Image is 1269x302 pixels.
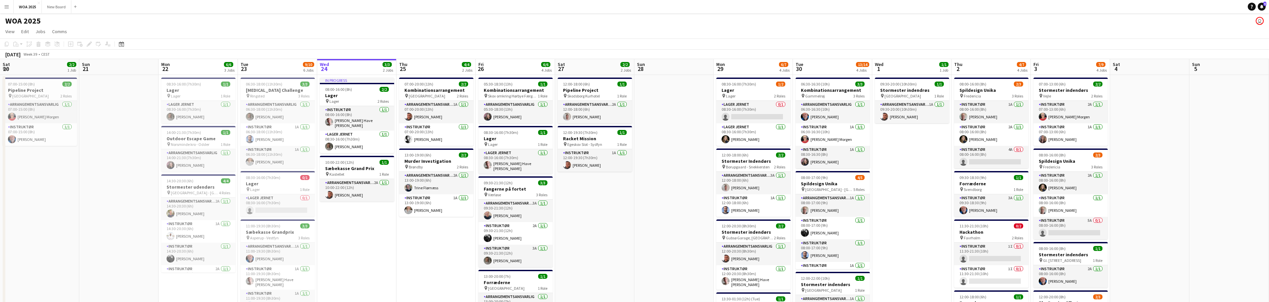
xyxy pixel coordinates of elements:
span: Sun [637,61,645,67]
span: 1/1 [1014,294,1023,299]
app-job-card: 08:00-16:00 (8h)2/3Spildesign Unika Fredericia3 RolesInstruktør1A1/108:00-16:00 (8h)[PERSON_NAME]... [954,78,1028,168]
span: Jobs [35,29,45,34]
app-card-role: Lager Jernet0/108:30-16:00 (7h30m) [241,194,315,217]
h3: Hackathon [954,229,1028,235]
span: Lager [726,93,736,98]
h3: Stormester indendørs [796,281,870,287]
span: 2 Roles [60,93,72,98]
span: 10:00-22:00 (12h) [325,160,354,165]
span: 1/1 [617,130,627,135]
span: 1 Role [855,288,865,293]
h3: Lager [478,136,553,142]
span: 1/1 [538,130,547,135]
app-card-role: Arrangementsansvarlig3A1/112:00-18:00 (6h)[PERSON_NAME] [716,172,791,194]
div: 12:00-18:00 (6h)2/2Stormester Indendørs Borupgaard - Snekkersten2 RolesArrangementsansvarlig3A1/1... [716,149,791,217]
span: 1 Role [934,93,944,98]
span: 5 [1263,2,1266,6]
span: 1 Role [538,93,547,98]
span: 14:30-20:30 (6h) [167,178,193,183]
h3: Stormester indendørs [1033,252,1108,258]
span: [GEOGRAPHIC_DATA] [805,288,842,293]
span: 1/1 [538,274,547,279]
span: Edit [21,29,29,34]
app-job-card: 07:00-15:00 (8h)2/2Pipeline Project [GEOGRAPHIC_DATA]2 RolesArrangementsansvarlig1/107:00-15:00 (... [3,78,77,146]
app-job-card: 14:00-21:30 (7h30m)1/1Outdoor Escape Game Norsminde kro - Odder1 RoleArrangementsansvarlig1/114:0... [161,126,236,172]
app-card-role: Arrangementsansvarlig1A1/111:00-19:30 (8h30m)[PERSON_NAME] [241,243,315,265]
div: 12:00-19:30 (7h30m)1/1Racket Mission Egeskov Slot - Sydfyn1 RoleInstruktør1A1/112:00-19:30 (7h30m... [558,126,632,172]
span: Fredericia [964,93,981,98]
app-card-role: Instruktør1/114:30-20:30 (6h)[PERSON_NAME] [161,243,236,265]
span: 2/2 [459,82,468,87]
app-job-card: 13:00-19:00 (6h)2/2Murder Investigation Brøndby2 RolesArrangementsansvarlig2A1/113:00-19:00 (6h)T... [399,149,473,217]
span: Fredericia [1043,164,1060,169]
span: 3/3 [300,223,310,228]
span: 08:30-16:00 (7h30m) [484,130,518,135]
app-card-role: Instruktør1A1/114:30-20:30 (6h)[PERSON_NAME] [161,220,236,243]
span: [GEOGRAPHIC_DATA] - [GEOGRAPHIC_DATA] [805,187,853,192]
h3: Pipeline Project [558,87,632,93]
app-card-role: Arrangementsansvarlig1/106:30-16:30 (10h)[PERSON_NAME] [796,101,870,123]
span: 0/1 [300,175,310,180]
span: Tue [241,61,248,67]
app-card-role: Instruktør2A1/108:00-16:00 (8h)[PERSON_NAME] [954,123,1028,146]
h3: Fangerne på fortet [478,186,553,192]
app-job-card: 08:00-17:00 (9h)4/5Spildesign Unika [GEOGRAPHIC_DATA] - [GEOGRAPHIC_DATA]5 RolesArrangementsansva... [796,171,870,269]
app-card-role: Arrangementsansvarlig1/107:00-15:00 (8h)[PERSON_NAME] Morgen [3,101,77,123]
app-card-role: Arrangementsansvarlig3A1/109:30-21:30 (12h)[PERSON_NAME] [478,200,553,222]
span: Sat [558,61,565,67]
span: Lager [488,142,498,147]
span: Egeskov Slot - Sydfyn [567,142,602,147]
span: 09:30-18:30 (9h) [959,175,986,180]
app-card-role: Instruktør1/108:00-16:00 (8h)[PERSON_NAME] [1033,194,1108,217]
app-job-card: In progress08:00-16:00 (8h)2/2Lager Lager2 RolesInstruktør1/108:00-16:00 (8h)[PERSON_NAME] Have [... [320,78,394,153]
div: 07:00-20:00 (13h)2/2Kombinationsarrangement [GEOGRAPHIC_DATA]2 RolesArrangementsansvarlig1A1/107:... [399,78,473,146]
app-card-role: Arrangementsansvarlig2A1/113:00-19:00 (6h)Trine Flørnæss [399,172,473,194]
span: 1 Role [538,286,547,291]
app-card-role: Instruktør1/108:00-17:00 (9h)[PERSON_NAME] [796,217,870,239]
app-job-card: 09:30-18:30 (9h)1/1Forræderne Svendborg1 RoleInstruktør3A1/109:30-18:30 (9h)[PERSON_NAME] [954,171,1028,217]
app-job-card: 07:00-13:00 (6h)2/2Stormester indendørs Vejle2 RolesInstruktør2A1/107:00-13:00 (6h)[PERSON_NAME] ... [1033,78,1108,146]
app-card-role: Instruktør5A0/108:00-16:00 (8h) [1033,217,1108,239]
span: Vejle [1043,93,1051,98]
span: Mon [161,61,170,67]
app-job-card: 08:00-16:00 (8h)2/3Spildesign Unika Fredericia3 RolesInstruktør2A1/108:00-16:00 (8h)[PERSON_NAME]... [1033,149,1108,239]
span: 08:30-16:00 (7h30m) [167,82,201,87]
span: 12:00-19:30 (7h30m) [563,130,598,135]
span: View [5,29,15,34]
div: 08:30-16:00 (7h30m)1/2Lager Lager2 RolesLager Jernet0/108:30-16:00 (7h30m) Lager Jernet1/108:30-1... [716,78,791,146]
h3: Outdoor Escape Game [161,136,236,142]
span: 2 Roles [774,164,785,169]
app-job-card: 06:30-18:00 (11h30m)3/3[MEDICAL_DATA] Challenge Ringsted3 RolesArrangementsansvarlig1/106:30-18:0... [241,78,315,168]
span: 12:00-20:00 (8h) [1039,294,1066,299]
span: 12:00-22:00 (10h) [801,276,830,281]
h3: Forræderne [478,279,553,285]
h3: Sæbekasse Grand Prix [320,165,394,171]
span: Ringsted [250,93,265,98]
span: Brøndby [409,164,423,169]
h3: Kombinationsarrangement [796,87,870,93]
span: Sun [82,61,90,67]
app-card-role: Instruktør3A1/109:30-21:30 (12h)[PERSON_NAME] [478,245,553,267]
span: Tue [796,61,803,67]
app-card-role: Instruktør1/107:00-15:00 (8h)[PERSON_NAME] [3,123,77,146]
span: 2/2 [380,87,389,92]
app-card-role: Instruktør1/112:00-20:30 (8h30m)[PERSON_NAME] Have [PERSON_NAME] [716,265,791,290]
h3: Stormester udendørs [161,184,236,190]
span: Skov omkring Hørbye Færgekro [488,93,538,98]
span: 3/3 [300,82,310,87]
span: 5 Roles [853,187,865,192]
span: 11:30-21:30 (10h) [959,223,988,228]
app-card-role: Instruktør1/108:00-17:00 (9h)[PERSON_NAME] [796,239,870,262]
button: WOA 2025 [14,0,42,13]
app-job-card: 08:30-16:00 (7h30m)0/1Lager Lager1 RoleLager Jernet0/108:30-16:00 (7h30m) [241,171,315,217]
app-card-role: Lager Jernet1/108:30-16:00 (7h30m)[PERSON_NAME] [320,131,394,153]
app-card-role: Instruktør1A1/106:30-18:00 (11h30m)[PERSON_NAME] [241,146,315,168]
div: 08:30-16:00 (7h30m)1/1Lager Lager1 RoleLager Jernet1/108:30-16:00 (7h30m)[PERSON_NAME] [161,78,236,123]
span: Skodsborg Kurhotel [567,93,600,98]
span: 4 Roles [219,190,230,195]
app-card-role: Arrangementsansvarlig2A1/112:00-18:00 (6h)[PERSON_NAME] [558,101,632,123]
div: 08:30-16:00 (7h30m)1/1Lager Lager1 RoleLager Jernet1/108:30-16:00 (7h30m)[PERSON_NAME] Have [PERS... [478,126,553,174]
